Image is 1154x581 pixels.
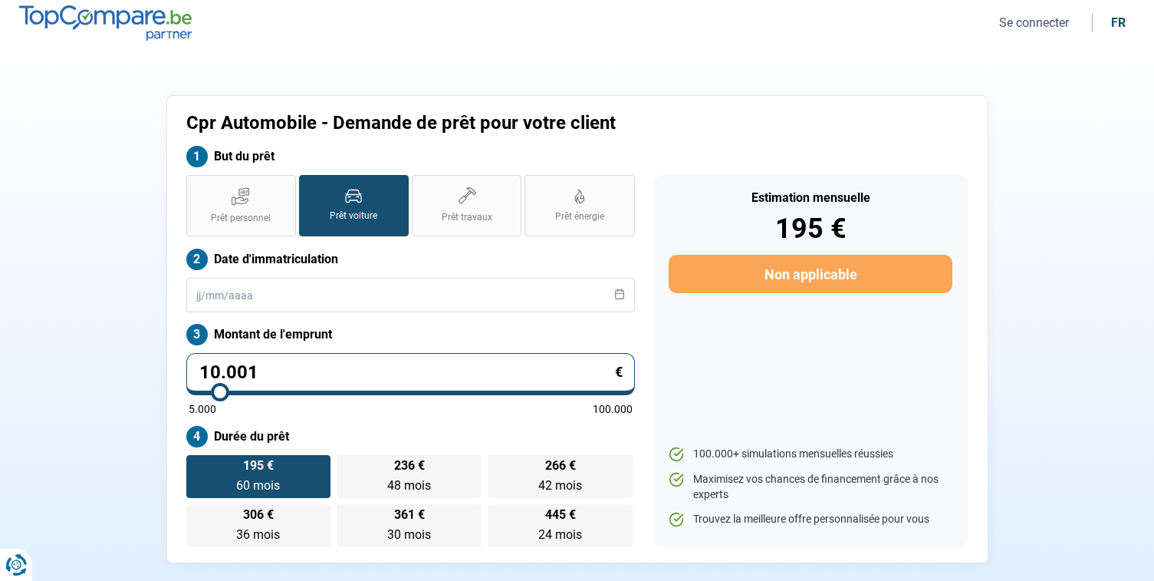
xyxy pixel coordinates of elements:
[545,460,576,472] span: 266 €
[669,472,952,502] li: Maximisez vos chances de financement grâce à nos experts
[1111,15,1126,30] div: fr
[442,211,492,224] span: Prêt travaux
[186,278,635,312] input: jj/mm/aaaa
[243,509,274,521] span: 306 €
[995,15,1073,31] button: Se connecter
[555,210,604,223] span: Prêt énergie
[186,146,635,167] label: But du prêt
[394,509,425,521] span: 361 €
[19,5,192,40] img: TopCompare.be
[545,509,576,521] span: 445 €
[330,210,377,223] span: Prêt voiture
[186,249,635,270] label: Date d'immatriculation
[387,478,431,493] span: 48 mois
[669,192,952,204] div: Estimation mensuelle
[236,478,280,493] span: 60 mois
[236,527,280,542] span: 36 mois
[593,404,633,414] span: 100.000
[186,324,635,345] label: Montant de l'emprunt
[669,512,952,527] li: Trouvez la meilleure offre personnalisée pour vous
[387,527,431,542] span: 30 mois
[538,478,582,493] span: 42 mois
[211,212,271,225] span: Prêt personnel
[394,460,425,472] span: 236 €
[669,215,952,243] div: 195 €
[189,404,216,414] span: 5.000
[615,365,623,379] span: €
[669,255,952,293] button: Non applicable
[243,460,274,472] span: 195 €
[186,426,635,447] label: Durée du prêt
[669,447,952,462] li: 100.000+ simulations mensuelles réussies
[186,112,768,134] h1: Cpr Automobile - Demande de prêt pour votre client
[538,527,582,542] span: 24 mois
